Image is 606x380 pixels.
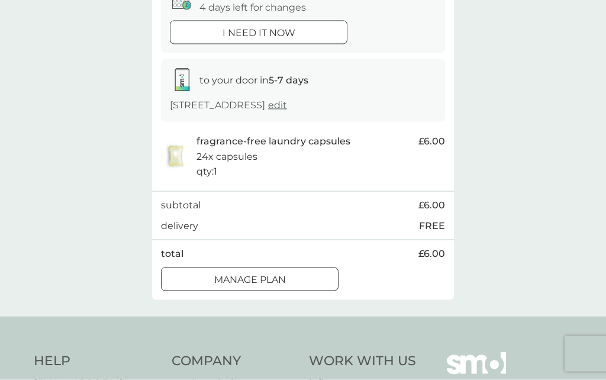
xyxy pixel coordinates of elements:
strong: 5-7 days [269,75,308,86]
h4: Work With Us [309,352,416,371]
h4: Company [172,352,298,371]
span: £6.00 [418,198,445,213]
h4: Help [34,352,160,371]
p: delivery [161,218,198,234]
p: subtotal [161,198,201,213]
p: Manage plan [214,272,286,288]
p: 24x capsules [196,149,257,165]
p: FREE [419,218,445,234]
p: [STREET_ADDRESS] [170,98,287,113]
button: i need it now [170,21,347,44]
a: edit [268,99,287,111]
span: to your door in [199,75,308,86]
span: £6.00 [418,134,445,149]
p: qty : 1 [196,164,217,179]
p: i need it now [223,25,295,41]
button: Manage plan [161,268,339,291]
p: fragrance-free laundry capsules [196,134,350,149]
p: total [161,246,183,262]
span: £6.00 [418,246,445,262]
